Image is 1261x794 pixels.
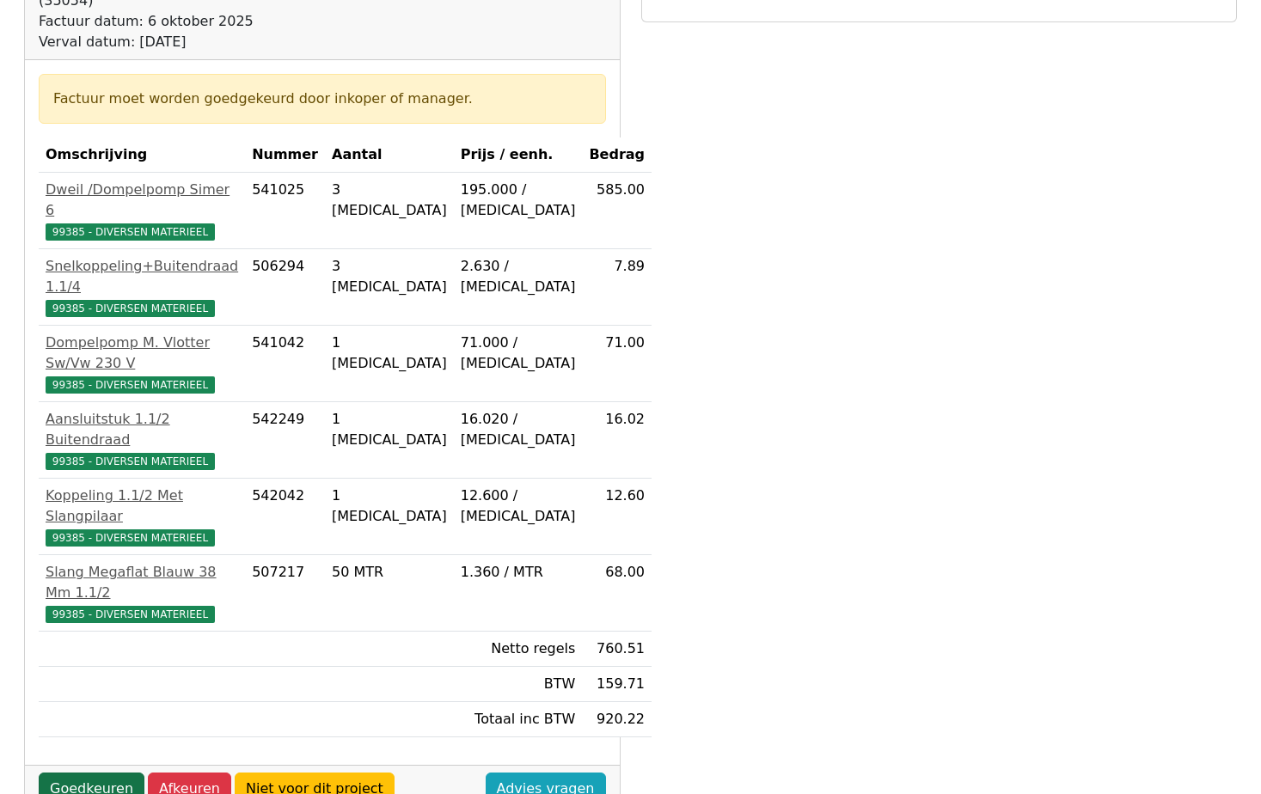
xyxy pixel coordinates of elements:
[332,562,447,583] div: 50 MTR
[46,409,238,450] div: Aansluitstuk 1.1/2 Buitendraad
[46,333,238,394] a: Dompelpomp M. Vlotter Sw/Vw 230 V99385 - DIVERSEN MATERIEEL
[46,486,238,547] a: Koppeling 1.1/2 Met Slangpilaar99385 - DIVERSEN MATERIEEL
[245,173,325,249] td: 541025
[454,702,583,737] td: Totaal inc BTW
[46,606,215,623] span: 99385 - DIVERSEN MATERIEEL
[332,333,447,374] div: 1 [MEDICAL_DATA]
[582,555,652,632] td: 68.00
[245,137,325,173] th: Nummer
[46,562,238,624] a: Slang Megaflat Blauw 38 Mm 1.1/299385 - DIVERSEN MATERIEEL
[46,256,238,318] a: Snelkoppeling+Buitendraad 1.1/499385 - DIVERSEN MATERIEEL
[46,453,215,470] span: 99385 - DIVERSEN MATERIEEL
[461,180,576,221] div: 195.000 / [MEDICAL_DATA]
[46,333,238,374] div: Dompelpomp M. Vlotter Sw/Vw 230 V
[332,180,447,221] div: 3 [MEDICAL_DATA]
[582,173,652,249] td: 585.00
[461,409,576,450] div: 16.020 / [MEDICAL_DATA]
[454,667,583,702] td: BTW
[245,326,325,402] td: 541042
[46,529,215,547] span: 99385 - DIVERSEN MATERIEEL
[582,479,652,555] td: 12.60
[454,632,583,667] td: Netto regels
[39,11,606,32] div: Factuur datum: 6 oktober 2025
[582,667,652,702] td: 159.71
[46,376,215,394] span: 99385 - DIVERSEN MATERIEEL
[46,300,215,317] span: 99385 - DIVERSEN MATERIEEL
[46,562,238,603] div: Slang Megaflat Blauw 38 Mm 1.1/2
[461,333,576,374] div: 71.000 / [MEDICAL_DATA]
[582,402,652,479] td: 16.02
[46,180,238,241] a: Dweil /Dompelpomp Simer 699385 - DIVERSEN MATERIEEL
[245,479,325,555] td: 542042
[39,137,245,173] th: Omschrijving
[332,409,447,450] div: 1 [MEDICAL_DATA]
[46,223,215,241] span: 99385 - DIVERSEN MATERIEEL
[325,137,454,173] th: Aantal
[53,89,591,109] div: Factuur moet worden goedgekeurd door inkoper of manager.
[332,256,447,297] div: 3 [MEDICAL_DATA]
[461,486,576,527] div: 12.600 / [MEDICAL_DATA]
[461,256,576,297] div: 2.630 / [MEDICAL_DATA]
[46,180,238,221] div: Dweil /Dompelpomp Simer 6
[46,256,238,297] div: Snelkoppeling+Buitendraad 1.1/4
[46,409,238,471] a: Aansluitstuk 1.1/2 Buitendraad99385 - DIVERSEN MATERIEEL
[245,555,325,632] td: 507217
[245,249,325,326] td: 506294
[582,326,652,402] td: 71.00
[46,486,238,527] div: Koppeling 1.1/2 Met Slangpilaar
[461,562,576,583] div: 1.360 / MTR
[582,632,652,667] td: 760.51
[582,137,652,173] th: Bedrag
[582,249,652,326] td: 7.89
[245,402,325,479] td: 542249
[39,32,606,52] div: Verval datum: [DATE]
[454,137,583,173] th: Prijs / eenh.
[582,702,652,737] td: 920.22
[332,486,447,527] div: 1 [MEDICAL_DATA]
